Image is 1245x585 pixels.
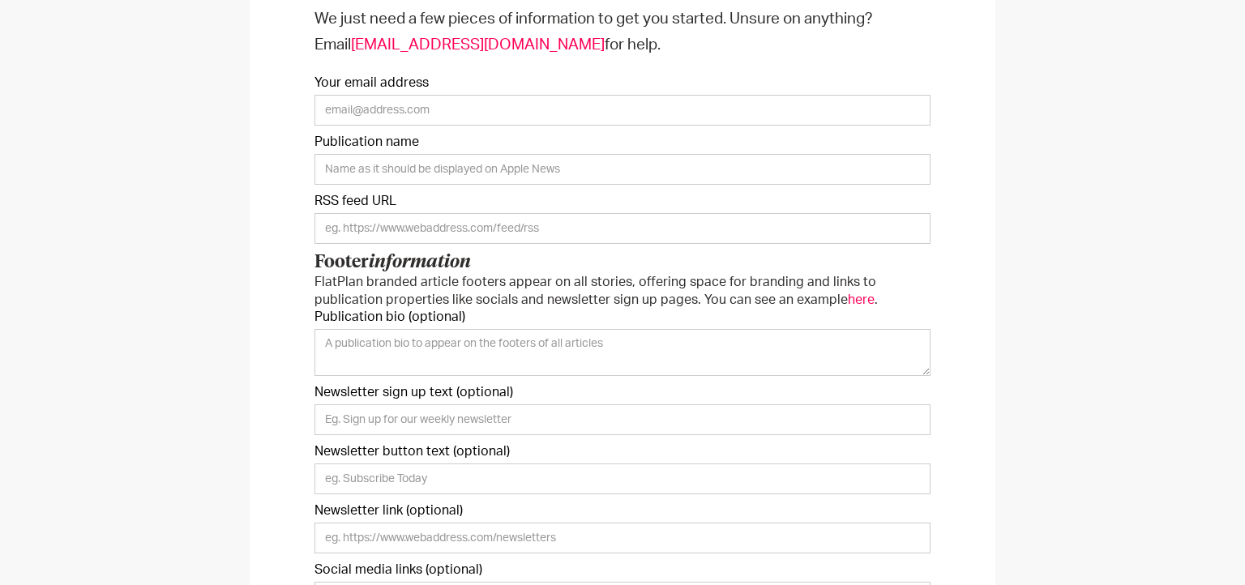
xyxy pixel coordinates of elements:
label: Newsletter link (optional) [314,502,931,519]
input: eg. https://www.webaddress.com/feed/rss [314,213,931,244]
label: Social media links (optional) [314,562,931,578]
label: Newsletter button text (optional) [314,443,931,459]
label: Your email address [314,75,931,91]
label: Newsletter sign up text (optional) [314,384,931,400]
a: here [848,293,875,306]
h3: Footer [314,252,931,273]
input: Eg. Sign up for our weekly newsletter [314,404,931,435]
input: Name as it should be displayed on Apple News [314,154,931,185]
input: eg. Subscribe Today [314,463,931,494]
input: email@address.com [314,95,931,126]
a: [EMAIL_ADDRESS][DOMAIN_NAME] [351,37,605,53]
p: FlatPlan branded article footers appear on all stories, offering space for branding and links to ... [314,273,931,309]
label: Publication bio (optional) [314,309,931,325]
label: Publication name [314,134,931,150]
em: information [369,254,471,271]
p: We just need a few pieces of information to get you started. Unsure on anything? Email for help. [314,6,931,58]
label: RSS feed URL [314,193,931,209]
input: eg. https://www.webaddress.com/newsletters [314,523,931,553]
